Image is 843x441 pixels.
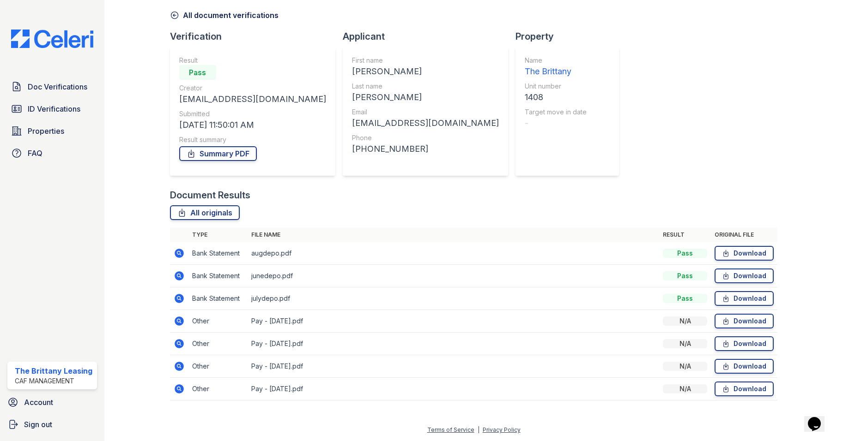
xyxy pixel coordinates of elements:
[478,426,479,433] div: |
[711,227,777,242] th: Original file
[663,384,707,393] div: N/A
[179,135,326,144] div: Result summary
[352,107,499,117] div: Email
[663,362,707,371] div: N/A
[248,227,660,242] th: File name
[188,242,248,265] td: Bank Statement
[7,144,97,162] a: FAQ
[248,310,660,333] td: Pay - [DATE].pdf
[188,227,248,242] th: Type
[188,265,248,287] td: Bank Statement
[715,291,774,306] a: Download
[525,65,587,78] div: The Brittany
[28,103,80,114] span: ID Verifications
[352,56,499,65] div: First name
[715,246,774,261] a: Download
[715,336,774,351] a: Download
[525,56,587,78] a: Name The Brittany
[28,148,42,159] span: FAQ
[352,117,499,130] div: [EMAIL_ADDRESS][DOMAIN_NAME]
[24,397,53,408] span: Account
[427,426,474,433] a: Terms of Service
[4,415,101,434] a: Sign out
[188,355,248,378] td: Other
[525,82,587,91] div: Unit number
[525,91,587,104] div: 1408
[179,146,257,161] a: Summary PDF
[525,117,587,130] div: -
[663,271,707,280] div: Pass
[663,316,707,326] div: N/A
[170,10,279,21] a: All document verifications
[179,65,216,80] div: Pass
[24,419,52,430] span: Sign out
[804,404,834,432] iframe: chat widget
[179,109,326,119] div: Submitted
[483,426,521,433] a: Privacy Policy
[248,378,660,400] td: Pay - [DATE].pdf
[188,310,248,333] td: Other
[663,249,707,258] div: Pass
[525,56,587,65] div: Name
[715,381,774,396] a: Download
[179,83,326,93] div: Creator
[7,100,97,118] a: ID Verifications
[179,119,326,131] div: [DATE] 11:50:01 AM
[7,122,97,140] a: Properties
[188,333,248,355] td: Other
[28,81,87,92] span: Doc Verifications
[659,227,711,242] th: Result
[170,30,343,43] div: Verification
[248,355,660,378] td: Pay - [DATE].pdf
[715,314,774,328] a: Download
[352,143,499,155] div: [PHONE_NUMBER]
[715,268,774,283] a: Download
[188,378,248,400] td: Other
[352,82,499,91] div: Last name
[352,133,499,143] div: Phone
[663,294,707,303] div: Pass
[516,30,626,43] div: Property
[248,242,660,265] td: augdepo.pdf
[188,287,248,310] td: Bank Statement
[15,376,92,386] div: CAF Management
[170,189,250,202] div: Document Results
[15,365,92,376] div: The Brittany Leasing
[352,65,499,78] div: [PERSON_NAME]
[170,205,240,220] a: All originals
[4,30,101,48] img: CE_Logo_Blue-a8612792a0a2168367f1c8372b55b34899dd931a85d93a1a3d3e32e68fde9ad4.png
[179,93,326,106] div: [EMAIL_ADDRESS][DOMAIN_NAME]
[248,287,660,310] td: julydepo.pdf
[7,77,97,96] a: Doc Verifications
[179,56,326,65] div: Result
[525,107,587,117] div: Target move in date
[248,265,660,287] td: junedepo.pdf
[248,333,660,355] td: Pay - [DATE].pdf
[4,393,101,411] a: Account
[715,359,774,374] a: Download
[28,125,64,137] span: Properties
[343,30,516,43] div: Applicant
[663,339,707,348] div: N/A
[352,91,499,104] div: [PERSON_NAME]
